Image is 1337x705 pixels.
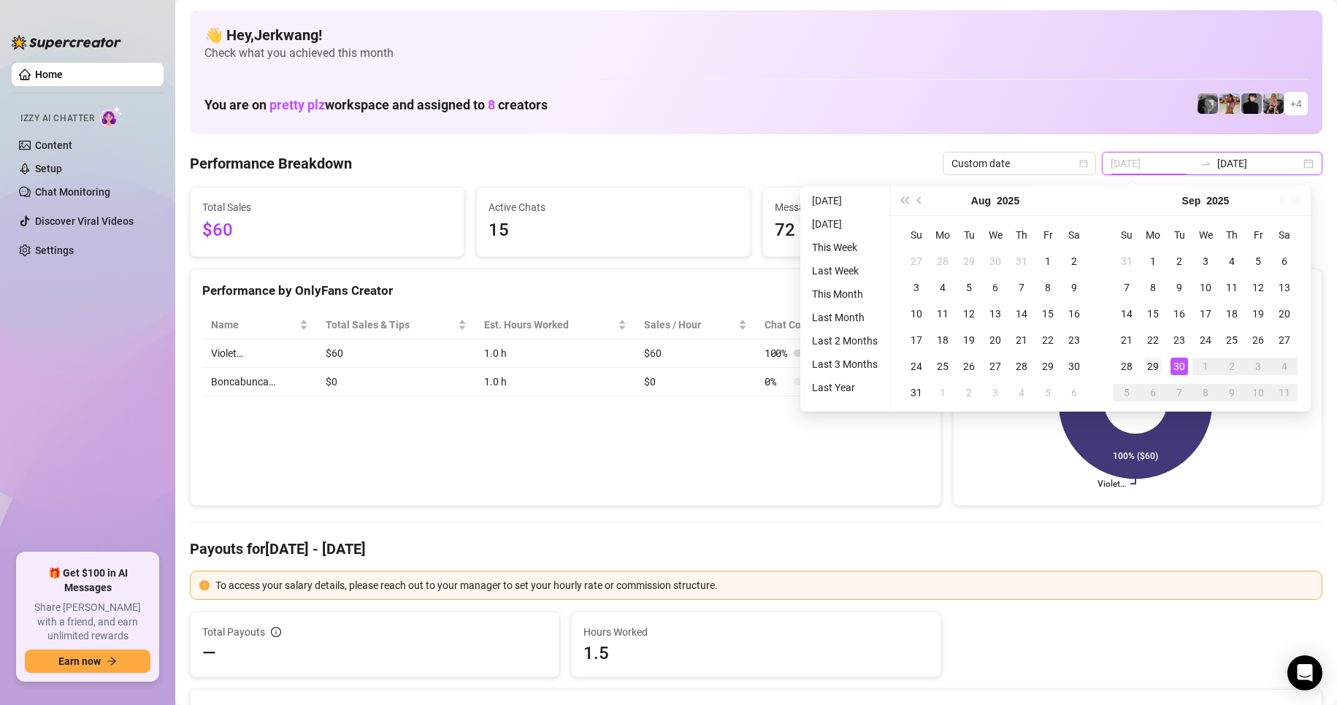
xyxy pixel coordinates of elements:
th: Su [903,222,930,248]
span: — [202,642,216,665]
td: 2025-09-12 [1245,274,1271,301]
a: Home [35,69,63,80]
span: 🎁 Get $100 in AI Messages [25,566,150,595]
div: 4 [1223,253,1241,270]
span: swap-right [1200,158,1211,169]
div: 16 [1171,305,1188,323]
td: 2025-09-28 [1114,353,1140,380]
td: 2025-10-04 [1271,353,1298,380]
a: Discover Viral Videos [35,215,134,227]
div: 28 [1013,358,1030,375]
div: 24 [1197,331,1214,349]
td: 2025-08-21 [1008,327,1035,353]
div: 31 [1118,253,1135,270]
button: Previous month (PageUp) [912,186,928,215]
td: 2025-08-07 [1008,274,1035,301]
div: 6 [1065,384,1083,401]
button: Choose a month [971,186,991,215]
td: 2025-09-25 [1219,327,1245,353]
td: 1.0 h [475,368,635,396]
td: $0 [317,368,475,396]
td: 2025-09-20 [1271,301,1298,327]
td: 2025-08-04 [930,274,956,301]
div: 20 [987,331,1004,349]
th: Sa [1271,222,1298,248]
div: 10 [1197,279,1214,296]
td: $60 [635,339,756,368]
td: 2025-08-11 [930,301,956,327]
div: 3 [1197,253,1214,270]
th: Tu [956,222,982,248]
span: $60 [202,217,452,244]
td: 2025-08-26 [956,353,982,380]
div: 2 [1223,358,1241,375]
div: 24 [908,358,925,375]
td: 2025-08-08 [1035,274,1061,301]
td: 2025-09-05 [1035,380,1061,406]
div: 23 [1171,331,1188,349]
button: Choose a year [1206,186,1229,215]
div: 4 [1013,384,1030,401]
div: 9 [1065,279,1083,296]
td: 2025-10-11 [1271,380,1298,406]
span: Sales / Hour [644,317,735,333]
div: 6 [987,279,1004,296]
div: 4 [934,279,951,296]
div: 28 [934,253,951,270]
div: 6 [1276,253,1293,270]
h1: You are on workspace and assigned to creators [204,97,548,113]
div: 11 [1276,384,1293,401]
div: 2 [1171,253,1188,270]
div: 1 [1144,253,1162,270]
span: Share [PERSON_NAME] with a friend, and earn unlimited rewards [25,601,150,644]
th: We [1192,222,1219,248]
li: Last 2 Months [806,332,884,350]
div: 8 [1039,279,1057,296]
div: 29 [1144,358,1162,375]
div: Performance by OnlyFans Creator [202,281,929,301]
div: 30 [987,253,1004,270]
button: Earn nowarrow-right [25,650,150,673]
div: 30 [1065,358,1083,375]
span: 15 [489,217,738,244]
td: 2025-09-19 [1245,301,1271,327]
th: Tu [1166,222,1192,248]
div: 9 [1223,384,1241,401]
div: 14 [1118,305,1135,323]
div: 8 [1144,279,1162,296]
text: Violet… [1097,479,1126,489]
div: 5 [1249,253,1267,270]
li: Last 3 Months [806,355,884,373]
td: 2025-09-01 [1140,248,1166,274]
td: 2025-09-26 [1245,327,1271,353]
div: 13 [987,305,1004,323]
td: 2025-09-04 [1008,380,1035,406]
img: Camille [1241,93,1262,114]
div: 13 [1276,279,1293,296]
td: 1.0 h [475,339,635,368]
td: 2025-07-27 [903,248,930,274]
a: Setup [35,163,62,174]
li: This Week [806,239,884,256]
td: 2025-08-24 [903,353,930,380]
td: 2025-07-28 [930,248,956,274]
img: Amber [1219,93,1240,114]
td: 2025-07-29 [956,248,982,274]
td: 2025-09-30 [1166,353,1192,380]
img: AI Chatter [100,106,123,127]
td: 2025-09-04 [1219,248,1245,274]
td: 2025-09-24 [1192,327,1219,353]
a: Settings [35,244,74,256]
td: 2025-09-29 [1140,353,1166,380]
div: 2 [1065,253,1083,270]
td: 2025-08-20 [982,327,1008,353]
div: 26 [1249,331,1267,349]
td: 2025-09-03 [982,380,1008,406]
img: Violet [1263,93,1284,114]
td: 2025-08-13 [982,301,1008,327]
div: 22 [1039,331,1057,349]
th: Chat Conversion [756,311,929,339]
div: 3 [1249,358,1267,375]
li: Last Month [806,309,884,326]
span: calendar [1079,159,1088,168]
